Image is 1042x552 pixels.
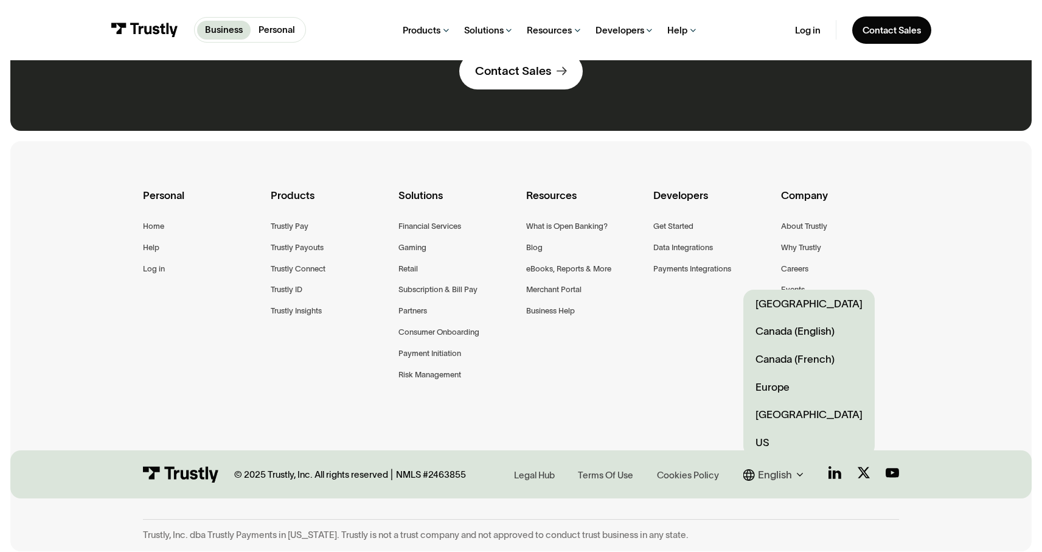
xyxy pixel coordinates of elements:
a: Gaming [398,241,426,254]
div: Legal Hub [514,469,555,481]
a: eBooks, Reports & More [526,262,611,276]
div: Cookies Policy [657,469,719,481]
a: Contact Sales [459,53,582,89]
p: Business [205,23,243,37]
a: Data Integrations [653,241,713,254]
img: Trustly Logo [143,466,218,483]
div: | [391,467,393,483]
a: US [743,428,875,456]
a: Trustly Connect [271,262,325,276]
a: Payment Initiation [398,347,461,360]
div: © 2025 Trustly, Inc. All rights reserved [234,469,388,481]
a: Trustly ID [271,283,302,296]
div: Solutions [464,24,504,37]
a: Log in [795,24,821,37]
a: About Trustly [781,220,827,233]
a: Business [197,21,251,40]
div: Terms Of Use [578,469,633,481]
a: Log in [143,262,165,276]
a: Trustly Payouts [271,241,324,254]
a: Cookies Policy [653,466,723,483]
div: Resources [527,24,572,37]
div: Developers [653,187,771,220]
a: Home [143,220,164,233]
a: What is Open Banking? [526,220,608,233]
div: English [758,467,792,483]
nav: English [743,290,875,456]
a: Blog [526,241,543,254]
div: Help [667,24,687,37]
div: Solutions [398,187,516,220]
a: Partners [398,304,427,318]
div: Contact Sales [863,24,921,37]
div: Products [403,24,440,37]
a: Consumer Onboarding [398,326,479,339]
a: Careers [781,262,808,276]
a: Get Started [653,220,693,233]
a: Canada (English) [743,317,875,345]
a: Europe [743,373,875,401]
div: Contact Sales [475,63,551,79]
a: Events [781,283,805,296]
a: Merchant Portal [526,283,582,296]
div: Personal [143,187,261,220]
a: Risk Management [398,368,461,382]
a: Business Help [526,304,575,318]
div: Resources [526,187,644,220]
a: Help [143,241,159,254]
div: Products [271,187,389,220]
div: Trustly, Inc. dba Trustly Payments in [US_STATE]. Trustly is not a trust company and not approved... [143,529,898,541]
a: Subscription & Bill Pay [398,283,478,296]
a: Payments Integrations [653,262,731,276]
a: Trustly Insights [271,304,322,318]
div: Company [781,187,899,220]
p: Personal [259,23,295,37]
a: Retail [398,262,418,276]
div: English [743,467,808,483]
img: Trustly Logo [111,23,178,37]
a: Terms Of Use [574,466,637,483]
a: Contact Sales [852,16,931,44]
a: Canada (French) [743,345,875,373]
a: Legal Hub [510,466,559,483]
a: Why Trustly [781,241,821,254]
div: Developers [596,24,644,37]
a: Trustly Pay [271,220,308,233]
a: [GEOGRAPHIC_DATA] [743,290,875,318]
div: NMLS #2463855 [396,469,466,481]
a: Financial Services [398,220,461,233]
a: [GEOGRAPHIC_DATA] [743,400,875,428]
a: Personal [251,21,303,40]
